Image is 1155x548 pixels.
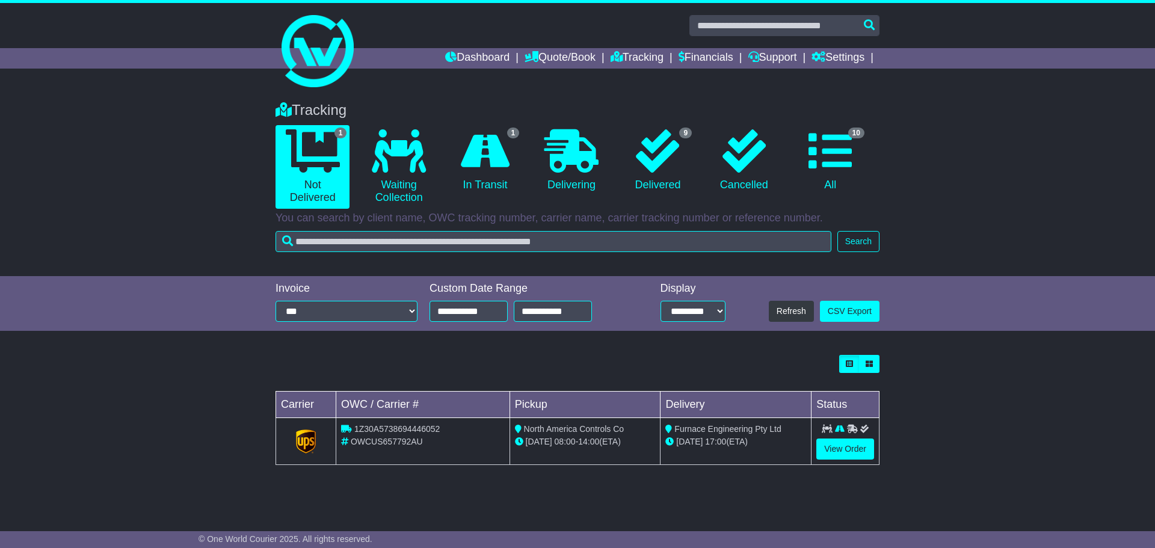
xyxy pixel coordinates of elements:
span: [DATE] [676,437,703,446]
td: Pickup [510,392,661,418]
a: Quote/Book [525,48,596,69]
button: Search [837,231,879,252]
a: Cancelled [707,125,781,196]
td: Carrier [276,392,336,418]
div: Tracking [269,102,885,119]
span: 14:00 [578,437,599,446]
a: 1 In Transit [448,125,522,196]
span: OWCUS657792AU [351,437,423,446]
a: View Order [816,439,874,460]
span: © One World Courier 2025. All rights reserved. [199,534,372,544]
span: 1 [507,128,520,138]
a: Waiting Collection [362,125,436,209]
span: [DATE] [526,437,552,446]
a: Delivering [534,125,608,196]
span: 1 [334,128,347,138]
a: 9 Delivered [621,125,695,196]
a: Support [748,48,797,69]
a: Settings [812,48,864,69]
div: Custom Date Range [430,282,623,295]
a: 1 Not Delivered [276,125,350,209]
a: CSV Export [820,301,879,322]
td: OWC / Carrier # [336,392,510,418]
div: Display [661,282,725,295]
span: North America Controls Co [524,424,624,434]
div: - (ETA) [515,436,656,448]
td: Status [812,392,879,418]
span: 08:00 [555,437,576,446]
a: Dashboard [445,48,510,69]
p: You can search by client name, OWC tracking number, carrier name, carrier tracking number or refe... [276,212,879,225]
a: Financials [679,48,733,69]
td: Delivery [661,392,812,418]
a: 10 All [793,125,867,196]
span: 17:00 [705,437,726,446]
span: 9 [679,128,692,138]
img: GetCarrierServiceLogo [296,429,316,454]
div: (ETA) [665,436,806,448]
span: 1Z30A5738694446052 [354,424,440,434]
span: 10 [848,128,864,138]
span: Furnace Engineering Pty Ltd [674,424,781,434]
a: Tracking [611,48,664,69]
div: Invoice [276,282,417,295]
button: Refresh [769,301,814,322]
